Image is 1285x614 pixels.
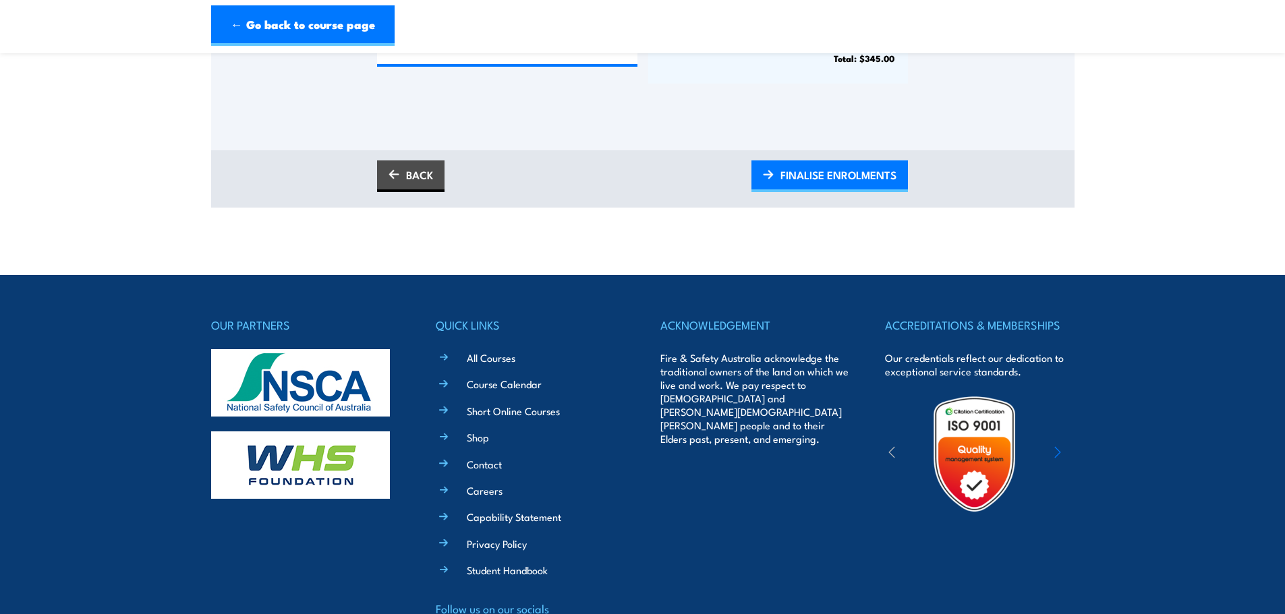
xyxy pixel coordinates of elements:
[660,351,849,446] p: Fire & Safety Australia acknowledge the traditional owners of the land on which we live and work....
[467,563,548,577] a: Student Handbook
[467,377,542,391] a: Course Calendar
[211,5,395,46] a: ← Go back to course page
[211,431,390,499] img: whs-logo-footer
[467,430,489,444] a: Shop
[377,160,445,192] a: BACK
[467,404,560,418] a: Short Online Courses
[467,457,502,471] a: Contact
[436,315,625,334] h4: QUICK LINKS
[780,157,896,193] span: FINALISE ENROLMENTS
[834,51,894,65] strong: Total: $345.00
[751,160,908,192] a: FINALISE ENROLMENTS
[467,510,561,524] a: Capability Statement
[211,349,390,417] img: nsca-logo-footer
[467,350,515,365] a: All Courses
[885,351,1074,378] p: Our credentials reflect our dedication to exceptional service standards.
[211,315,400,334] h4: OUR PARTNERS
[467,483,503,497] a: Careers
[467,536,527,551] a: Privacy Policy
[660,315,849,334] h4: ACKNOWLEDGEMENT
[915,395,1033,513] img: Untitled design (19)
[1034,431,1151,477] img: ewpa-logo
[885,315,1074,334] h4: ACCREDITATIONS & MEMBERSHIPS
